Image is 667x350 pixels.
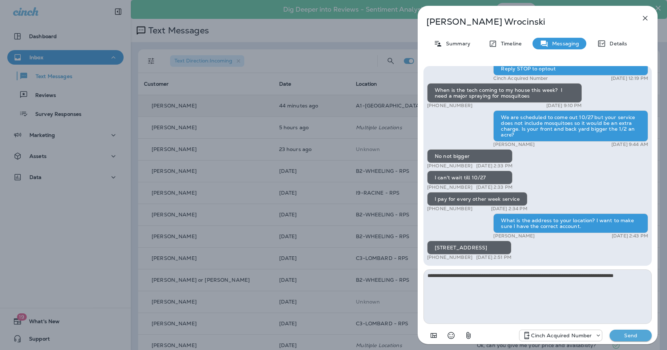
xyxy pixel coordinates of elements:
[426,328,441,343] button: Add in a premade template
[427,163,473,169] p: [PHONE_NUMBER]
[611,142,648,147] p: [DATE] 9:44 AM
[493,76,548,81] p: Cinch Acquired Number
[442,41,470,46] p: Summary
[491,206,527,212] p: [DATE] 2:34 PM
[615,332,646,339] p: Send
[493,213,648,233] div: What is the address to your location? I want to make sure I have the correct account.
[476,184,513,190] p: [DATE] 2:33 PM
[427,255,473,260] p: [PHONE_NUMBER]
[427,171,513,184] div: I can't wait till 10/27
[612,233,648,239] p: [DATE] 2:43 PM
[427,206,473,212] p: [PHONE_NUMBER]
[549,41,579,46] p: Messaging
[531,333,592,338] p: Cinch Acquired Number
[493,233,535,239] p: [PERSON_NAME]
[427,241,511,255] div: [STREET_ADDRESS]
[476,163,513,169] p: [DATE] 2:33 PM
[476,255,511,260] p: [DATE] 2:51 PM
[427,103,473,109] p: [PHONE_NUMBER]
[427,184,473,190] p: [PHONE_NUMBER]
[444,328,458,343] button: Select an emoji
[546,103,582,109] p: [DATE] 9:10 PM
[427,83,582,103] div: When is the tech coming to my house this week? I need a major spraying for mosquitoes
[606,41,627,46] p: Details
[427,149,513,163] div: No not bigger
[519,331,602,340] div: +1 (224) 344-8646
[493,110,648,142] div: We are scheduled to come out 10/27 but your service does not include mosquitoes so it would be an...
[493,142,535,147] p: [PERSON_NAME]
[611,76,648,81] p: [DATE] 12:19 PM
[426,17,625,27] p: [PERSON_NAME] Wrocinski
[497,41,522,46] p: Timeline
[427,192,527,206] div: I pay for every other week service
[610,330,652,341] button: Send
